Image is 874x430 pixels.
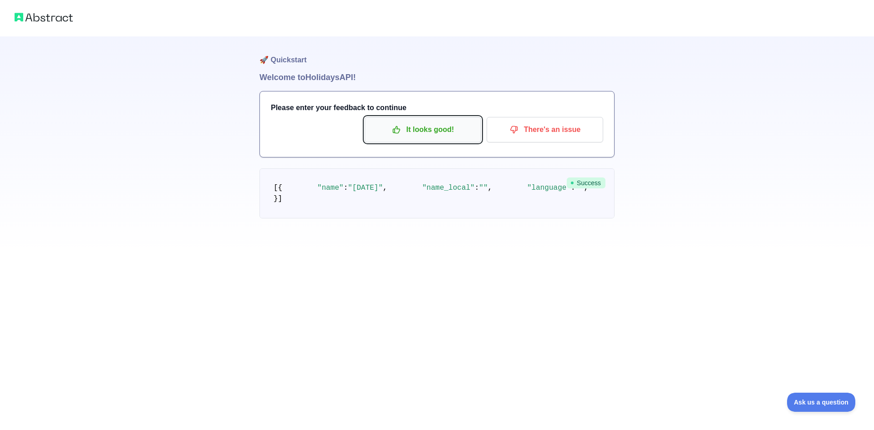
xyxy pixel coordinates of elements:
span: : [475,184,479,192]
iframe: Toggle Customer Support [787,393,856,412]
h1: 🚀 Quickstart [259,36,615,71]
p: It looks good! [371,122,474,137]
span: , [383,184,387,192]
span: "[DATE]" [348,184,383,192]
span: "name_local" [422,184,474,192]
h3: Please enter your feedback to continue [271,102,603,113]
span: : [344,184,348,192]
span: [ [274,184,278,192]
span: "" [479,184,488,192]
button: It looks good! [365,117,481,142]
span: Success [567,177,605,188]
span: "name" [317,184,344,192]
span: , [488,184,493,192]
span: "language" [527,184,571,192]
p: There's an issue [493,122,596,137]
img: Abstract logo [15,11,73,24]
h1: Welcome to Holidays API! [259,71,615,84]
button: There's an issue [487,117,603,142]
